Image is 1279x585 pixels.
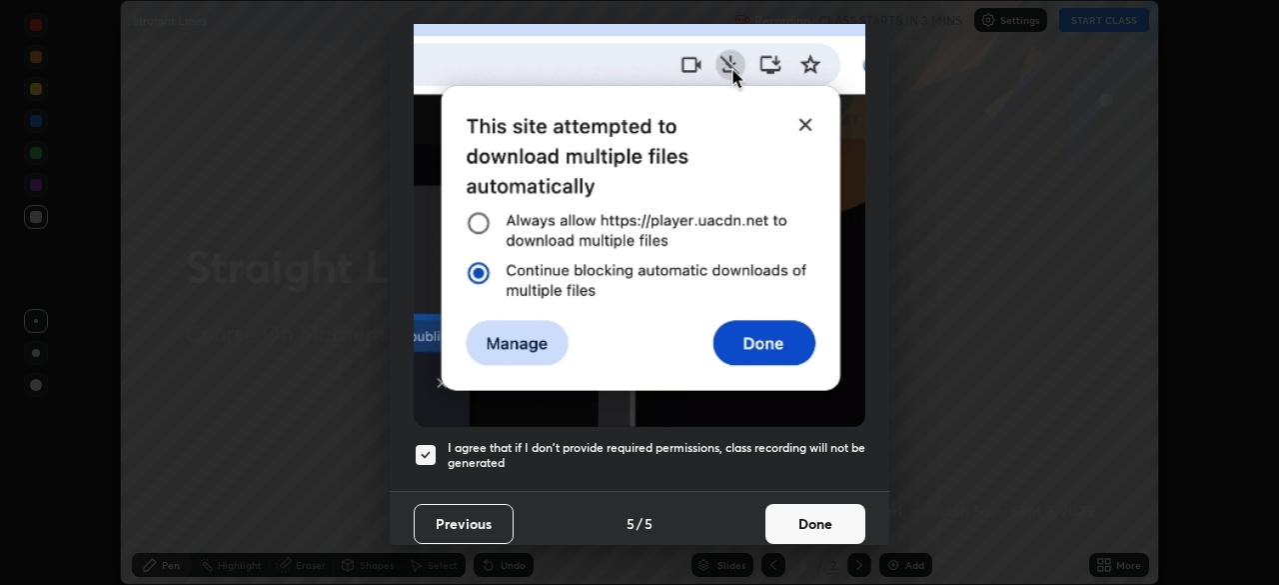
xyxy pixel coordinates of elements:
h4: 5 [627,513,635,534]
h4: / [637,513,642,534]
h4: 5 [644,513,652,534]
h5: I agree that if I don't provide required permissions, class recording will not be generated [448,440,865,471]
button: Done [765,504,865,544]
button: Previous [414,504,514,544]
